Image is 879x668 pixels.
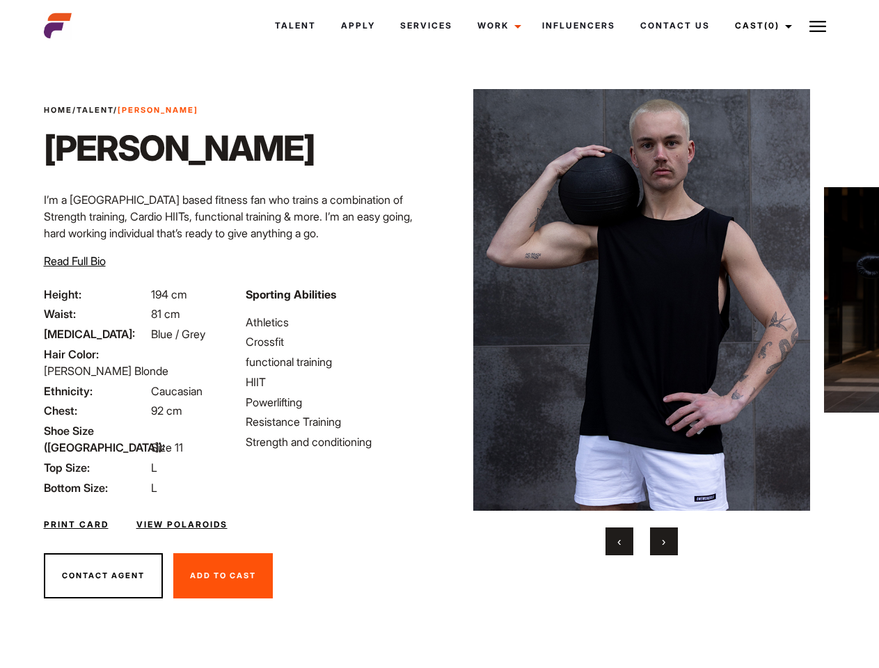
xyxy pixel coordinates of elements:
[246,413,431,430] li: Resistance Training
[262,7,328,45] a: Talent
[151,404,182,417] span: 92 cm
[246,287,336,301] strong: Sporting Abilities
[44,326,148,342] span: [MEDICAL_DATA]:
[628,7,722,45] a: Contact Us
[764,20,779,31] span: (0)
[44,402,148,419] span: Chest:
[388,7,465,45] a: Services
[44,518,109,531] a: Print Card
[44,305,148,322] span: Waist:
[44,104,198,116] span: / /
[328,7,388,45] a: Apply
[44,553,163,599] button: Contact Agent
[151,287,187,301] span: 194 cm
[77,105,113,115] a: Talent
[246,353,431,370] li: functional training
[44,254,106,268] span: Read Full Bio
[151,461,157,475] span: L
[44,346,148,363] span: Hair Color:
[44,459,148,476] span: Top Size:
[44,12,72,40] img: cropped-aefm-brand-fav-22-square.png
[465,7,530,45] a: Work
[44,191,431,241] p: I’m a [GEOGRAPHIC_DATA] based fitness fan who trains a combination of Strength training, Cardio H...
[246,333,431,350] li: Crossfit
[722,7,800,45] a: Cast(0)
[662,534,665,548] span: Next
[617,534,621,548] span: Previous
[809,18,826,35] img: Burger icon
[151,327,205,341] span: Blue / Grey
[44,105,72,115] a: Home
[151,384,203,398] span: Caucasian
[118,105,198,115] strong: [PERSON_NAME]
[151,440,183,454] span: Size 11
[44,364,168,378] span: [PERSON_NAME] Blonde
[44,253,106,269] button: Read Full Bio
[44,127,315,169] h1: [PERSON_NAME]
[151,307,180,321] span: 81 cm
[44,286,148,303] span: Height:
[190,571,256,580] span: Add To Cast
[173,553,273,599] button: Add To Cast
[246,314,431,331] li: Athletics
[246,374,431,390] li: HIIT
[246,434,431,450] li: Strength and conditioning
[530,7,628,45] a: Influencers
[44,479,148,496] span: Bottom Size:
[136,518,228,531] a: View Polaroids
[44,422,148,456] span: Shoe Size ([GEOGRAPHIC_DATA]):
[44,383,148,399] span: Ethnicity:
[151,481,157,495] span: L
[246,394,431,411] li: Powerlifting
